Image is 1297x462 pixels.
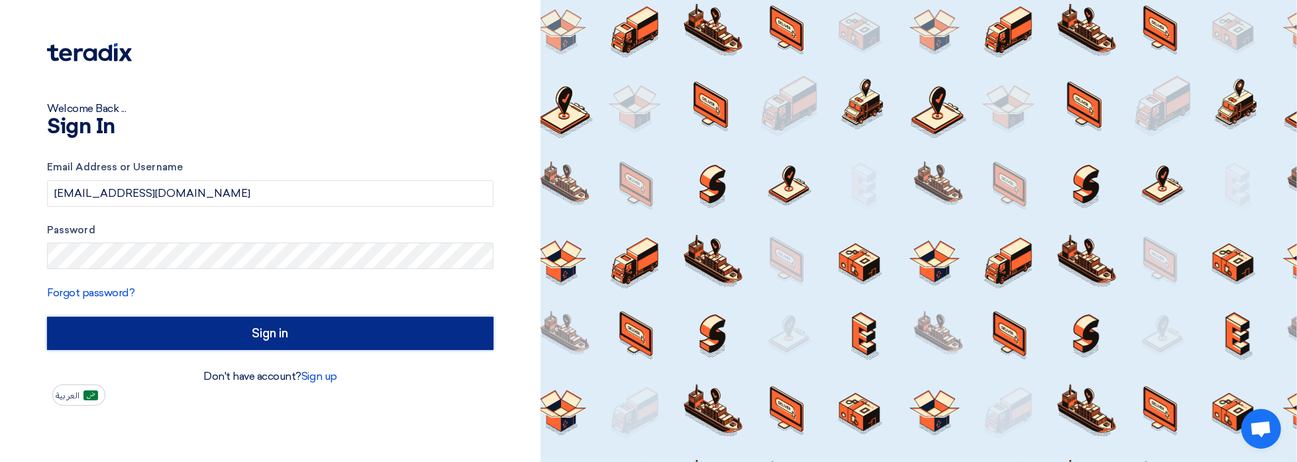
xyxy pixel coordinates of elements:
[52,384,105,406] button: العربية
[47,369,493,384] div: Don't have account?
[301,370,337,382] a: Sign up
[47,101,493,117] div: Welcome Back ...
[56,391,79,400] span: العربية
[47,223,493,238] label: Password
[83,390,98,400] img: ar-AR.png
[1241,409,1281,449] div: Open chat
[47,43,132,62] img: Teradix logo
[47,117,493,138] h1: Sign In
[47,180,493,207] input: Enter your business email or username
[47,160,493,175] label: Email Address or Username
[47,317,493,350] input: Sign in
[47,286,134,299] a: Forgot password?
